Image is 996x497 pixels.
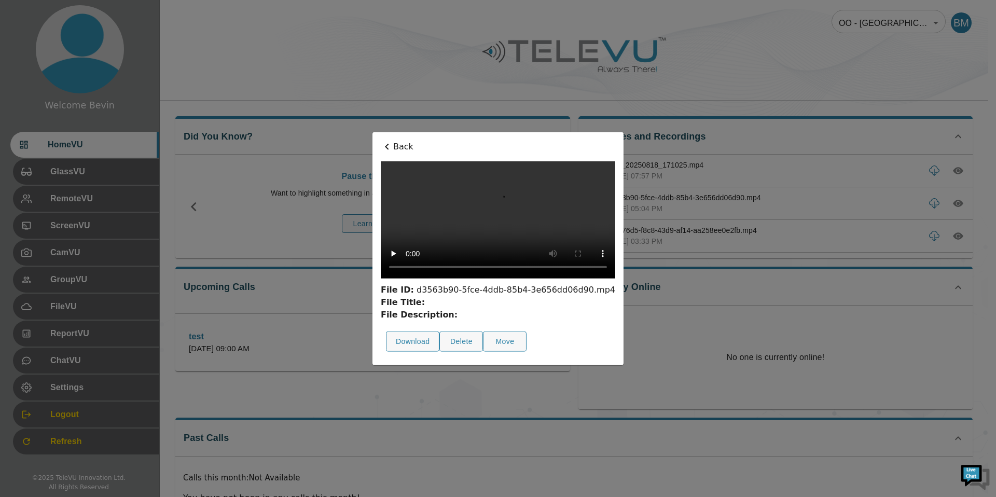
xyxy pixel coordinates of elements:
img: Chat Widget [960,461,991,492]
button: Delete [439,332,483,352]
strong: File ID: [381,285,414,295]
div: d3563b90-5fce-4ddb-85b4-3e656dd06d90.mp4 [381,284,615,296]
span: We're online! [60,131,143,236]
div: Minimize live chat window [170,5,195,30]
strong: File Title: [381,297,425,307]
img: d_736959983_company_1615157101543_736959983 [18,48,44,74]
div: Chat with us now [54,54,174,68]
button: Download [386,332,439,352]
button: Move [483,332,527,352]
p: Back [381,141,615,153]
strong: File Description: [381,310,458,320]
textarea: Type your message and hit 'Enter' [5,283,198,320]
